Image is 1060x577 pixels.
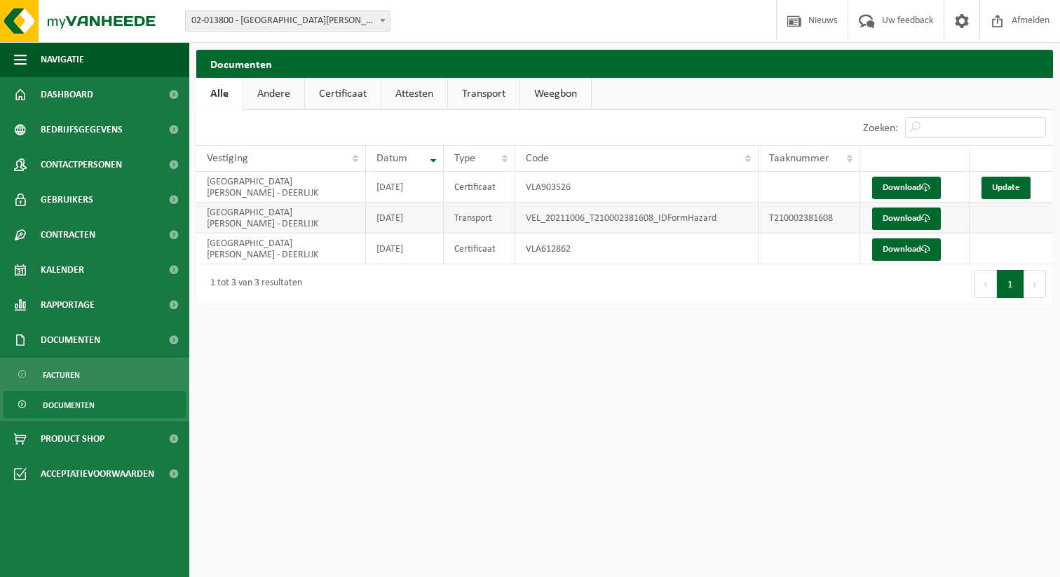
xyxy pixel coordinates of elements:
[43,362,80,388] span: Facturen
[769,153,829,164] span: Taaknummer
[366,203,444,233] td: [DATE]
[444,203,515,233] td: Transport
[41,182,93,217] span: Gebruikers
[41,77,93,112] span: Dashboard
[196,233,366,264] td: [GEOGRAPHIC_DATA][PERSON_NAME] - DEERLIJK
[872,177,941,199] a: Download
[43,392,95,419] span: Documenten
[196,203,366,233] td: [GEOGRAPHIC_DATA][PERSON_NAME] - DEERLIJK
[41,42,84,77] span: Navigatie
[381,78,447,110] a: Attesten
[243,78,304,110] a: Andere
[448,78,519,110] a: Transport
[863,123,898,134] label: Zoeken:
[1024,270,1046,298] button: Next
[759,203,860,233] td: T210002381608
[515,172,759,203] td: VLA903526
[515,233,759,264] td: VLA612862
[41,421,104,456] span: Product Shop
[305,78,381,110] a: Certificaat
[997,270,1024,298] button: 1
[366,233,444,264] td: [DATE]
[872,238,941,261] a: Download
[196,78,243,110] a: Alle
[196,50,1053,77] h2: Documenten
[515,203,759,233] td: VEL_20211006_T210002381608_IDFormHazard
[366,172,444,203] td: [DATE]
[520,78,591,110] a: Weegbon
[454,153,475,164] span: Type
[207,153,248,164] span: Vestiging
[974,270,997,298] button: Previous
[41,287,95,323] span: Rapportage
[981,177,1031,199] a: Update
[41,112,123,147] span: Bedrijfsgegevens
[4,391,186,418] a: Documenten
[4,361,186,388] a: Facturen
[41,456,154,491] span: Acceptatievoorwaarden
[376,153,407,164] span: Datum
[185,11,390,32] span: 02-013800 - BLUE WOODS HOTEL - DEERLIJK
[196,172,366,203] td: [GEOGRAPHIC_DATA][PERSON_NAME] - DEERLIJK
[41,323,100,358] span: Documenten
[872,208,941,230] a: Download
[41,147,122,182] span: Contactpersonen
[444,172,515,203] td: Certificaat
[526,153,549,164] span: Code
[444,233,515,264] td: Certificaat
[41,217,95,252] span: Contracten
[203,271,302,297] div: 1 tot 3 van 3 resultaten
[41,252,84,287] span: Kalender
[186,11,390,31] span: 02-013800 - BLUE WOODS HOTEL - DEERLIJK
